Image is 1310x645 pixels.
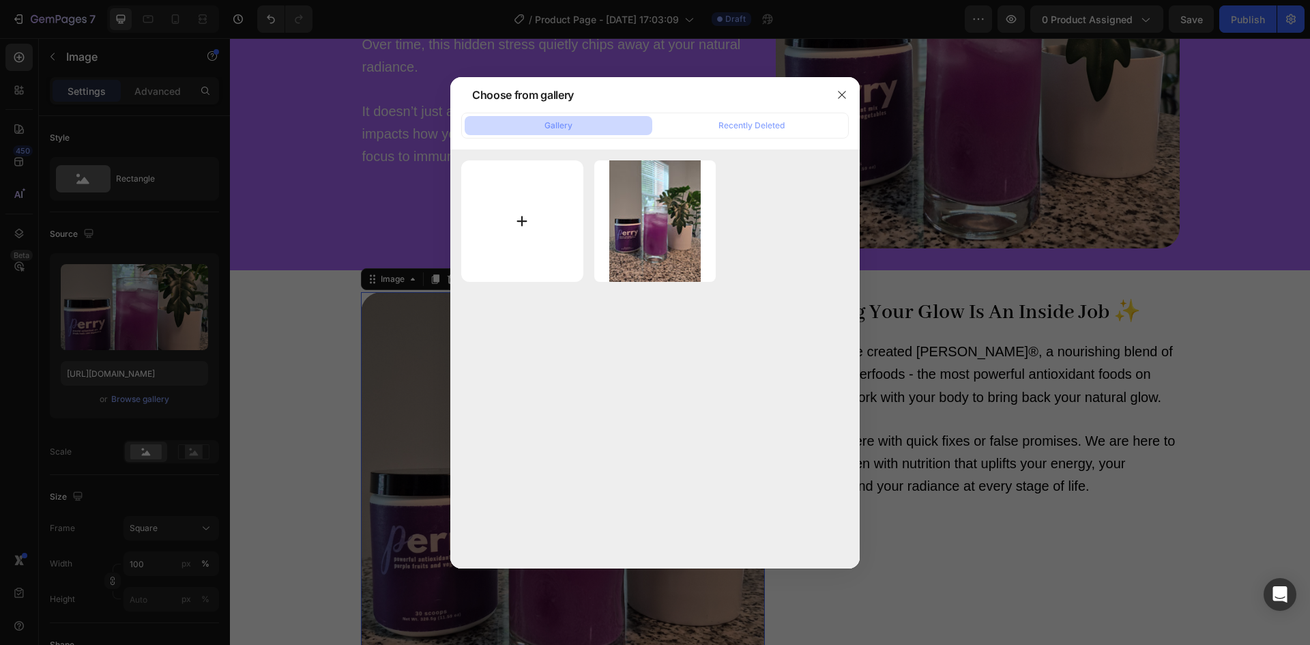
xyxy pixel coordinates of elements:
[132,66,519,126] span: It doesn’t just affect how your skin looks. [MEDICAL_DATA] also impacts how you feel, think, and ...
[472,87,574,103] div: Choose from gallery
[148,235,177,247] div: Image
[1264,578,1296,611] div: Open Intercom Messenger
[547,261,911,287] strong: Restoring Your Glow Is An Inside Job ✨
[547,395,946,455] span: We are not here with quick fixes or false promises. We are here to support women with nutrition t...
[465,116,652,135] button: Gallery
[547,306,943,366] span: That’s why we created [PERSON_NAME]®, a nourishing blend of 19 purple superfoods - the most power...
[544,119,572,132] div: Gallery
[658,116,845,135] button: Recently Deleted
[609,160,701,283] img: image
[718,119,785,132] div: Recently Deleted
